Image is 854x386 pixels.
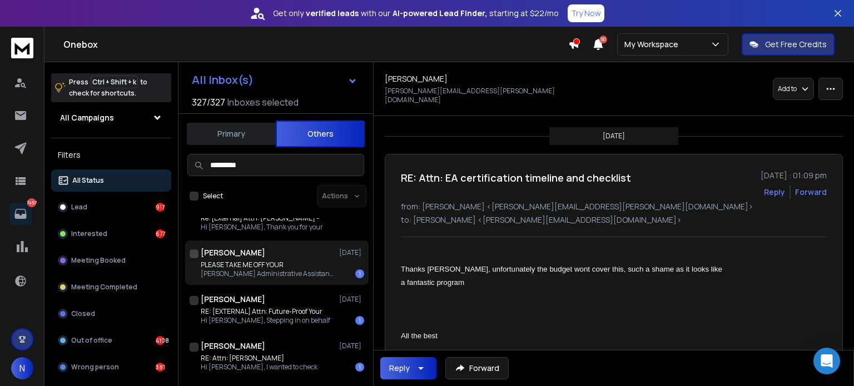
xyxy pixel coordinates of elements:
[71,203,87,212] p: Lead
[51,303,171,325] button: Closed
[51,196,171,218] button: Lead917
[201,340,265,352] h1: [PERSON_NAME]
[11,38,33,58] img: logo
[445,357,509,379] button: Forward
[813,348,840,374] div: Open Intercom Messenger
[192,96,225,109] span: 327 / 327
[51,276,171,298] button: Meeting Completed
[201,294,265,305] h1: [PERSON_NAME]
[355,316,364,325] div: 1
[401,214,827,225] p: to: [PERSON_NAME] <[PERSON_NAME][EMAIL_ADDRESS][DOMAIN_NAME]>
[183,69,366,91] button: All Inbox(s)
[71,336,112,345] p: Out of office
[156,336,165,345] div: 4108
[11,357,33,379] button: N
[156,363,165,372] div: 381
[339,295,364,304] p: [DATE]
[401,332,438,340] span: All the best
[380,357,436,379] button: Reply
[389,363,410,374] div: Reply
[276,121,365,147] button: Others
[761,170,827,181] p: [DATE] : 01:09 pm
[187,122,276,146] button: Primary
[355,363,364,372] div: 1
[51,329,171,352] button: Out of office4108
[60,112,114,123] h1: All Campaigns
[603,132,625,141] p: [DATE]
[393,8,487,19] strong: AI-powered Lead Finder,
[27,198,36,207] p: 7457
[201,269,334,278] p: [PERSON_NAME] Administrative Assistant [PHONE_NUMBER]
[63,38,568,51] h1: Onebox
[51,147,171,163] h3: Filters
[201,363,317,372] p: Hi [PERSON_NAME], I wanted to check
[203,192,223,200] label: Select
[568,4,604,22] button: Try Now
[401,170,631,186] h1: RE: Attn: EA certification timeline and checklist
[71,363,119,372] p: Wrong person
[227,96,299,109] h3: Inboxes selected
[385,87,610,104] p: [PERSON_NAME][EMAIL_ADDRESS][PERSON_NAME][DOMAIN_NAME]
[385,73,448,84] h1: [PERSON_NAME]
[51,223,171,245] button: Interested677
[71,256,126,265] p: Meeting Booked
[69,77,147,99] p: Press to check for shortcuts.
[51,107,171,129] button: All Campaigns
[201,223,323,232] p: Hi [PERSON_NAME], Thank you for your
[51,356,171,378] button: Wrong person381
[201,260,334,269] p: PLEASE TAKE ME OFF YOUR
[51,169,171,192] button: All Status
[599,36,607,43] span: 50
[306,8,359,19] strong: verified leads
[192,74,254,86] h1: All Inbox(s)
[795,187,827,198] div: Forward
[742,33,835,56] button: Get Free Credits
[201,307,330,316] p: RE: [EXTERNAL] Attn: Future-Proof Your
[201,354,317,363] p: RE: Attn: [PERSON_NAME]
[765,39,827,50] p: Get Free Credits
[339,248,364,257] p: [DATE]
[156,229,165,238] div: 677
[273,8,559,19] p: Get only with our starting at $22/mo
[401,201,827,212] p: from: [PERSON_NAME] <[PERSON_NAME][EMAIL_ADDRESS][PERSON_NAME][DOMAIN_NAME]>
[571,8,601,19] p: Try Now
[778,84,797,93] p: Add to
[355,269,364,278] div: 1
[71,229,107,238] p: Interested
[71,283,137,292] p: Meeting Completed
[9,203,32,225] a: 7457
[201,247,265,258] h1: [PERSON_NAME]
[72,176,104,185] p: All Status
[201,214,323,223] p: Re: [External] Attn: [PERSON_NAME] -
[201,316,330,325] p: Hi [PERSON_NAME], Stepping in on behalf
[156,203,165,212] div: 917
[764,187,785,198] button: Reply
[339,342,364,350] p: [DATE]
[71,309,95,318] p: Closed
[624,39,683,50] p: My Workspace
[401,265,724,287] span: Thanks [PERSON_NAME], unfortunately the budget wont cover this, such a shame as it looks like a f...
[51,249,171,272] button: Meeting Booked
[91,76,138,88] span: Ctrl + Shift + k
